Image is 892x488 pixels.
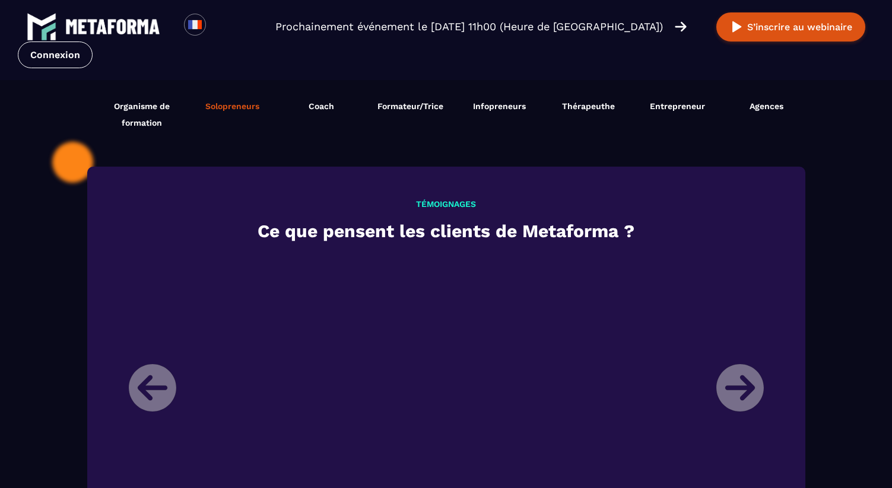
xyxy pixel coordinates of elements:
[675,20,687,33] img: arrow-right
[120,199,773,209] h3: TÉMOIGNAGES
[99,98,185,131] span: Organisme de formation
[216,20,225,34] input: Search for option
[750,101,783,111] span: Agences
[65,19,160,34] img: logo
[650,101,705,111] span: Entrepreneur
[562,101,615,111] span: Thérapeuthe
[473,101,526,111] span: Infopreneurs
[716,12,865,42] button: S’inscrire au webinaire
[309,101,334,111] span: Coach
[729,20,744,34] img: play
[205,101,259,111] span: Solopreneurs
[188,17,202,32] img: fr
[377,101,443,111] span: Formateur/Trice
[27,12,56,42] img: logo
[120,218,773,244] h2: Ce que pensent les clients de Metaforma ?
[206,14,235,40] div: Search for option
[275,18,663,35] p: Prochainement événement le [DATE] 11h00 (Heure de [GEOGRAPHIC_DATA])
[18,42,93,68] a: Connexion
